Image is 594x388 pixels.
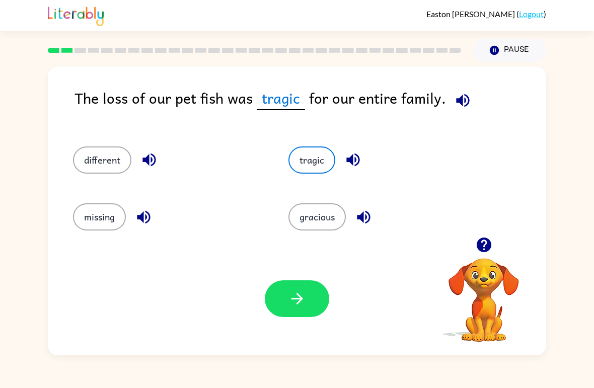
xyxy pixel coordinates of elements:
button: missing [73,203,126,230]
div: The loss of our pet fish was for our entire family. [75,87,546,126]
button: tragic [288,146,335,174]
video: Your browser must support playing .mp4 files to use Literably. Please try using another browser. [433,243,534,343]
a: Logout [519,9,544,19]
button: different [73,146,131,174]
div: ( ) [426,9,546,19]
button: Pause [473,39,546,62]
button: gracious [288,203,346,230]
img: Literably [48,4,104,26]
span: tragic [257,87,305,110]
span: Easton [PERSON_NAME] [426,9,516,19]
